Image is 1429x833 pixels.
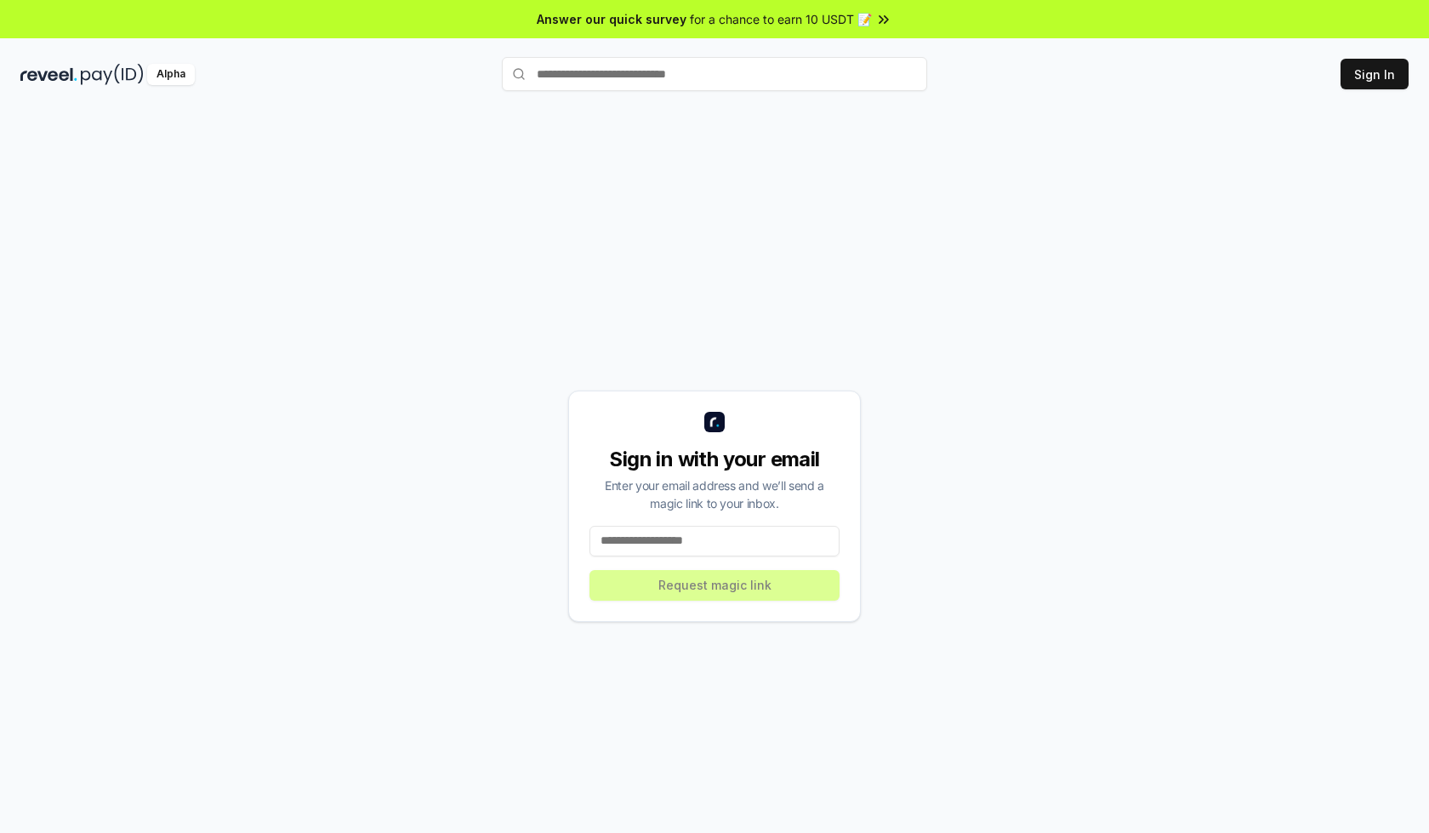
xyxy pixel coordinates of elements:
[20,64,77,85] img: reveel_dark
[81,64,144,85] img: pay_id
[690,10,872,28] span: for a chance to earn 10 USDT 📝
[147,64,195,85] div: Alpha
[589,446,840,473] div: Sign in with your email
[589,476,840,512] div: Enter your email address and we’ll send a magic link to your inbox.
[704,412,725,432] img: logo_small
[1341,59,1409,89] button: Sign In
[537,10,686,28] span: Answer our quick survey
